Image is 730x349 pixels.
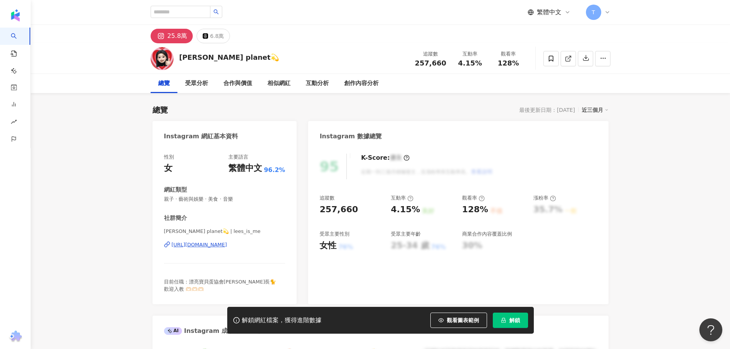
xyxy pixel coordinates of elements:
button: 解鎖 [493,313,528,328]
div: 解鎖網紅檔案，獲得進階數據 [242,316,322,324]
div: 257,660 [320,204,358,216]
span: lock [501,318,506,323]
div: 女性 [320,240,336,252]
span: 4.15% [458,59,482,67]
div: 互動分析 [306,79,329,88]
span: 目前任職：漂亮寶貝蛋協會[PERSON_NAME]長🐈 歡迎入教 🫶🏻🫶🏻🫶🏻 [164,279,276,292]
div: 4.15% [391,204,420,216]
span: 親子 · 藝術與娛樂 · 美食 · 音樂 [164,196,285,203]
div: 觀看率 [494,50,523,58]
img: chrome extension [8,331,23,343]
span: T [592,8,595,16]
div: 網紅類型 [164,186,187,194]
span: 繁體中文 [537,8,561,16]
img: KOL Avatar [151,47,174,70]
span: 257,660 [415,59,446,67]
div: 合作與價值 [223,79,252,88]
button: 25.8萬 [151,29,193,43]
div: 互動率 [391,195,413,202]
div: 性別 [164,154,174,161]
div: 25.8萬 [167,31,187,41]
div: K-Score : [361,154,410,162]
div: 近三個月 [582,105,609,115]
div: 追蹤數 [320,195,335,202]
div: 社群簡介 [164,214,187,222]
div: 相似網紅 [267,79,290,88]
div: [PERSON_NAME] planet💫 [179,52,279,62]
div: 互動率 [456,50,485,58]
span: [PERSON_NAME] planet💫 | lees_is_me [164,228,285,235]
button: 觀看圖表範例 [430,313,487,328]
div: 繁體中文 [228,162,262,174]
a: [URL][DOMAIN_NAME] [164,241,285,248]
div: 創作內容分析 [344,79,379,88]
div: 受眾主要年齡 [391,231,421,238]
span: 觀看圖表範例 [447,317,479,323]
span: 128% [498,59,519,67]
a: search [11,28,26,50]
img: logo icon [9,9,21,21]
div: [URL][DOMAIN_NAME] [172,241,227,248]
div: 女 [164,162,172,174]
div: 追蹤數 [415,50,446,58]
button: 6.8萬 [197,29,230,43]
div: 受眾分析 [185,79,208,88]
div: 受眾主要性別 [320,231,349,238]
div: 主要語言 [228,154,248,161]
span: search [213,9,219,15]
div: 總覽 [153,105,168,115]
div: 最後更新日期：[DATE] [519,107,575,113]
span: rise [11,114,17,131]
div: 商業合作內容覆蓋比例 [462,231,512,238]
div: 6.8萬 [210,31,224,41]
div: 總覽 [158,79,170,88]
span: 96.2% [264,166,285,174]
div: 漲粉率 [533,195,556,202]
div: 128% [462,204,488,216]
div: Instagram 數據總覽 [320,132,382,141]
div: Instagram 網紅基本資料 [164,132,238,141]
div: 觀看率 [462,195,485,202]
span: 解鎖 [509,317,520,323]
